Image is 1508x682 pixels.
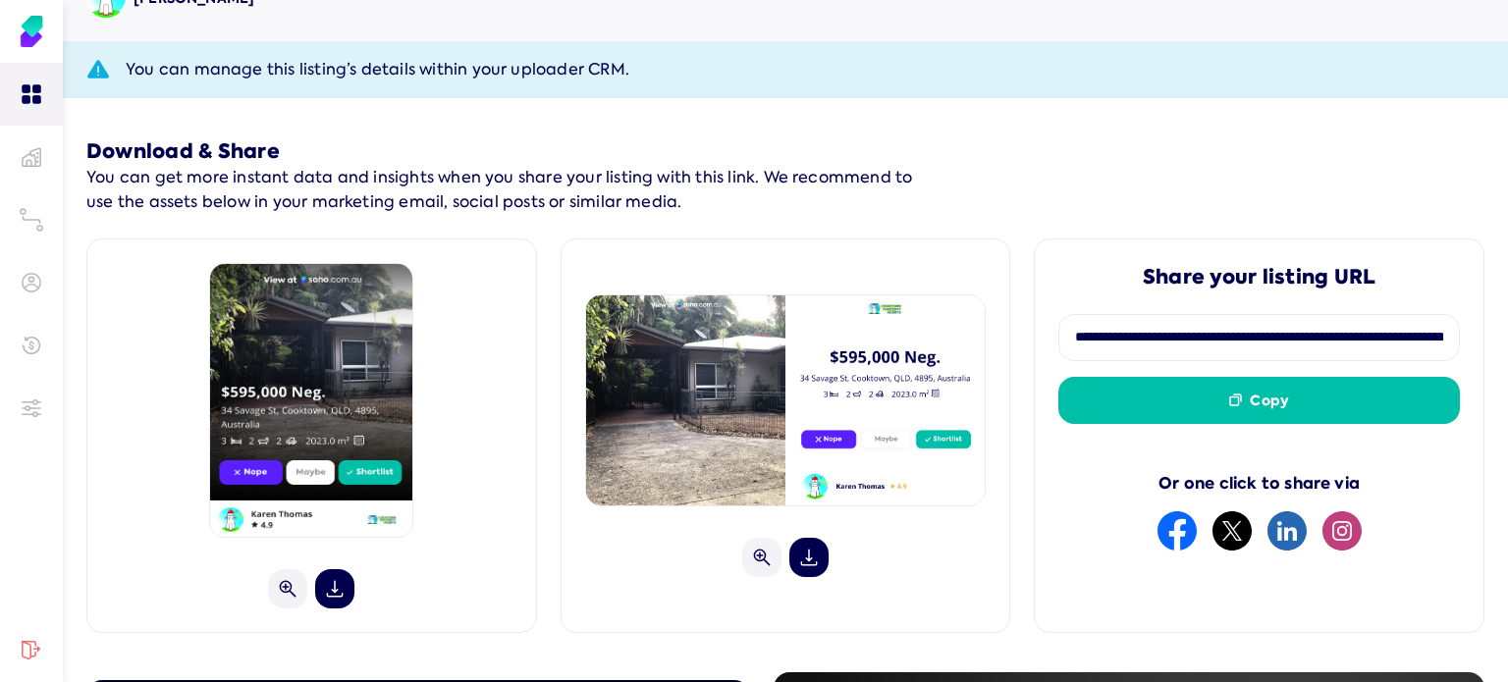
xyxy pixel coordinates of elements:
[1058,263,1460,290] h5: Share your listing URL
[1267,511,1307,555] button: linkedin
[1250,391,1289,410] span: Copy
[126,57,629,82] span: You can manage this listing’s details within your uploader CRM.
[1212,511,1252,555] button: twitter
[586,295,986,505] img: 1757219143411.png
[1058,377,1460,424] button: Copy
[210,264,414,539] img: 1757219145222.png
[86,165,921,215] p: You can get more instant data and insights when you share your listing with this link. We recomme...
[1058,471,1460,497] div: Or one click to share via
[1158,511,1197,555] button: facebook
[86,137,921,165] h5: Download & Share
[16,16,47,47] img: Soho Agent Portal Home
